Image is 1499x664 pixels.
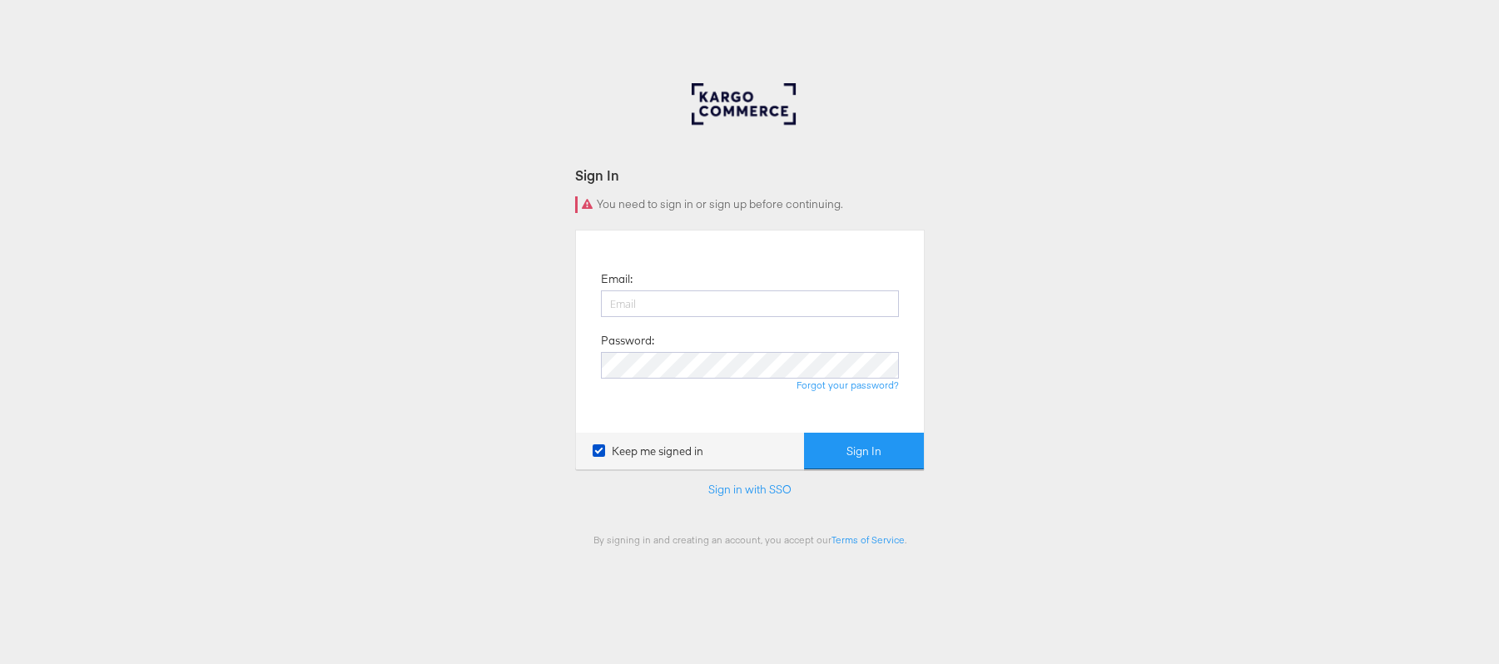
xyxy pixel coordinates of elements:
[575,196,925,213] div: You need to sign in or sign up before continuing.
[575,533,925,546] div: By signing in and creating an account, you accept our .
[575,166,925,185] div: Sign In
[831,533,905,546] a: Terms of Service
[601,333,654,349] label: Password:
[601,290,899,317] input: Email
[601,271,633,287] label: Email:
[708,482,792,497] a: Sign in with SSO
[593,443,703,459] label: Keep me signed in
[804,433,924,470] button: Sign In
[797,379,899,391] a: Forgot your password?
